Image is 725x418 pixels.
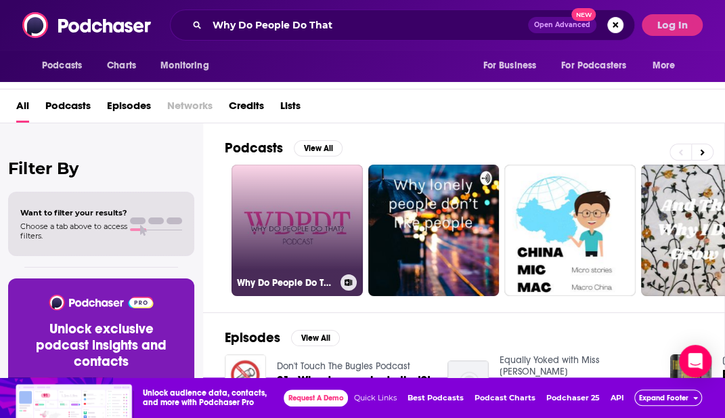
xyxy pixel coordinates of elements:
img: Ghosting: Why do People do that? [447,360,489,402]
h2: Filter By [8,159,194,178]
a: 31 - Why do people do that?! [277,375,431,386]
span: Quick Links [353,393,396,402]
span: Charts [107,56,136,75]
a: Podcasts [45,95,91,123]
input: Search podcasts, credits, & more... [207,14,528,36]
a: API [610,393,623,402]
img: Insights visual [16,384,134,418]
button: View All [291,330,340,346]
button: open menu [151,53,226,79]
h3: Unlock exclusive podcast insights and contacts [24,321,178,370]
a: Credits [229,95,264,123]
img: Podchaser - Follow, Share and Rate Podcasts [48,295,154,310]
button: open menu [473,53,553,79]
button: View All [294,140,343,156]
a: Podcast Charts [474,393,535,402]
h2: Episodes [225,329,280,346]
span: More [653,56,676,75]
a: EpisodesView All [225,329,340,346]
span: Expand Footer [638,394,688,402]
a: Equally Yoked with Miss Merrilee [500,354,600,377]
a: Best Podcasts [407,393,463,402]
a: Episodes [107,95,151,123]
span: Choose a tab above to access filters. [20,222,127,241]
span: Want to filter your results? [20,208,127,217]
button: Open AdvancedNew [528,17,596,33]
div: Search podcasts, credits, & more... [170,9,635,41]
img: Episode #40 - (Growth) Why do people do that? [670,354,711,396]
span: Monitoring [160,56,208,75]
button: Expand Footer [634,390,702,406]
a: Don't Touch The Bugles Podcast [277,360,410,372]
button: Request A Demo [284,390,348,406]
a: Podchaser 25 [546,393,599,402]
span: Open Advanced [534,22,590,28]
button: Log In [642,14,703,36]
button: open menu [643,53,693,79]
span: For Podcasters [561,56,626,75]
img: Podchaser - Follow, Share and Rate Podcasts [22,12,152,38]
span: Unlock audience data, contacts, and more with Podchaser Pro [143,388,273,407]
span: Networks [167,95,213,123]
a: Why Do People Do That? [232,165,363,296]
span: Podcasts [42,56,82,75]
span: New [571,8,596,21]
a: All [16,95,29,123]
a: PodcastsView All [225,140,343,156]
button: open menu [32,53,100,79]
img: 31 - Why do people do that?! [225,354,266,396]
span: For Business [483,56,536,75]
button: open menu [552,53,646,79]
h3: Why Do People Do That? [237,277,335,289]
a: Lists [280,95,301,123]
h2: Podcasts [225,140,283,156]
div: Open Intercom Messenger [679,345,711,377]
a: Charts [98,53,144,79]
